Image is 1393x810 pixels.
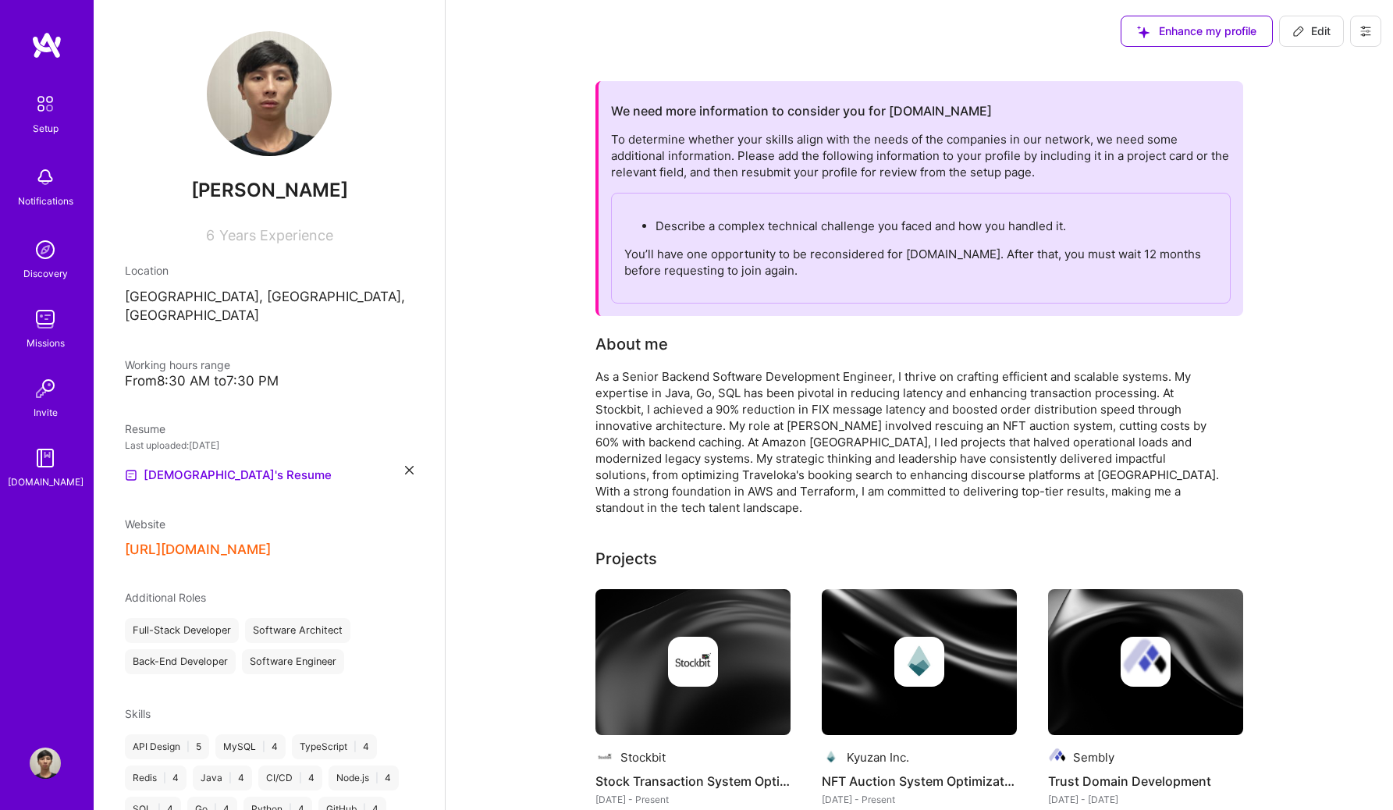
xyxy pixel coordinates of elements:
span: Working hours range [125,358,230,371]
div: [DOMAIN_NAME] [8,474,84,490]
div: As a Senior Backend Software Development Engineer, I thrive on crafting efficient and scalable sy... [595,368,1220,516]
img: discovery [30,234,61,265]
h2: We need more information to consider you for [DOMAIN_NAME] [611,104,992,119]
div: Missions [27,335,65,351]
span: | [354,741,357,753]
i: icon Close [405,466,414,474]
div: Projects [595,547,657,570]
h4: NFT Auction System Optimization [822,771,1017,791]
img: Company logo [668,637,718,687]
div: Redis 4 [125,766,187,790]
div: Back-End Developer [125,649,236,674]
p: You’ll have one opportunity to be reconsidered for [DOMAIN_NAME]. After that, you must wait 12 mo... [624,246,1217,279]
h4: Trust Domain Development [1048,771,1243,791]
div: About me [595,332,668,356]
img: guide book [30,442,61,474]
div: API Design 5 [125,734,209,759]
div: Kyuzan Inc. [847,749,909,766]
button: Edit [1279,16,1344,47]
a: [DEMOGRAPHIC_DATA]'s Resume [125,466,332,485]
div: [DATE] - Present [822,791,1017,808]
span: | [375,772,378,784]
div: CI/CD 4 [258,766,322,790]
span: | [262,741,265,753]
span: Enhance my profile [1137,23,1256,39]
span: Resume [125,422,165,435]
div: Node.js 4 [329,766,399,790]
img: bell [30,162,61,193]
div: Last uploaded: [DATE] [125,437,414,453]
img: User Avatar [30,748,61,779]
img: Company logo [1048,748,1067,766]
span: Skills [125,707,151,720]
img: User Avatar [207,31,332,156]
img: logo [31,31,62,59]
p: [GEOGRAPHIC_DATA], [GEOGRAPHIC_DATA], [GEOGRAPHIC_DATA] [125,288,414,325]
div: Full-Stack Developer [125,618,239,643]
img: teamwork [30,304,61,335]
div: TypeScript 4 [292,734,377,759]
h4: Stock Transaction System Optimization [595,771,791,791]
img: Company logo [822,748,840,766]
span: Website [125,517,165,531]
div: Sembly [1073,749,1114,766]
img: Invite [30,373,61,404]
img: cover [822,589,1017,736]
div: Notifications [18,193,73,209]
span: Years Experience [219,227,333,243]
button: [URL][DOMAIN_NAME] [125,542,271,558]
div: Software Architect [245,618,350,643]
span: 6 [206,227,215,243]
i: icon SuggestedTeams [1137,26,1150,38]
a: User Avatar [26,748,65,779]
div: To determine whether your skills align with the needs of the companies in our network, we need so... [611,131,1231,304]
img: Company logo [595,748,614,766]
span: | [187,741,190,753]
div: MySQL 4 [215,734,286,759]
span: Edit [1292,23,1331,39]
div: Discovery [23,265,68,282]
span: | [163,772,166,784]
p: Describe a complex technical challenge you faced and how you handled it. [656,218,1217,234]
div: Location [125,262,414,279]
img: cover [1048,589,1243,736]
div: Software Engineer [242,649,344,674]
img: Resume [125,469,137,481]
div: Invite [34,404,58,421]
span: | [299,772,302,784]
div: Java 4 [193,766,252,790]
span: [PERSON_NAME] [125,179,414,202]
div: [DATE] - [DATE] [1048,791,1243,808]
img: Company logo [1121,637,1171,687]
img: Company logo [894,637,944,687]
span: | [229,772,232,784]
span: Additional Roles [125,591,206,604]
img: cover [595,589,791,736]
div: [DATE] - Present [595,791,791,808]
div: Setup [33,120,59,137]
button: Enhance my profile [1121,16,1273,47]
div: From 8:30 AM to 7:30 PM [125,373,414,389]
img: setup [29,87,62,120]
div: Stockbit [620,749,666,766]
